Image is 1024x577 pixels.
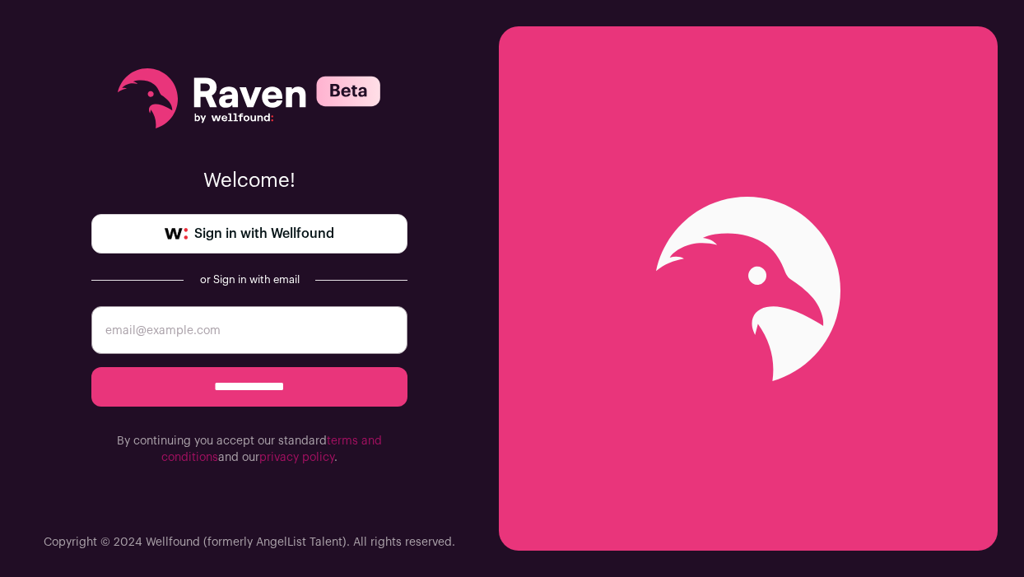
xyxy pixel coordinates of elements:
p: Copyright © 2024 Wellfound (formerly AngelList Talent). All rights reserved. [44,534,455,551]
p: By continuing you accept our standard and our . [91,433,407,466]
p: Welcome! [91,168,407,194]
a: Sign in with Wellfound [91,214,407,254]
img: wellfound-symbol-flush-black-fb3c872781a75f747ccb3a119075da62bfe97bd399995f84a933054e44a575c4.png [165,228,188,240]
span: Sign in with Wellfound [194,224,334,244]
div: or Sign in with email [197,273,302,286]
a: privacy policy [259,452,334,463]
input: email@example.com [91,306,407,354]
